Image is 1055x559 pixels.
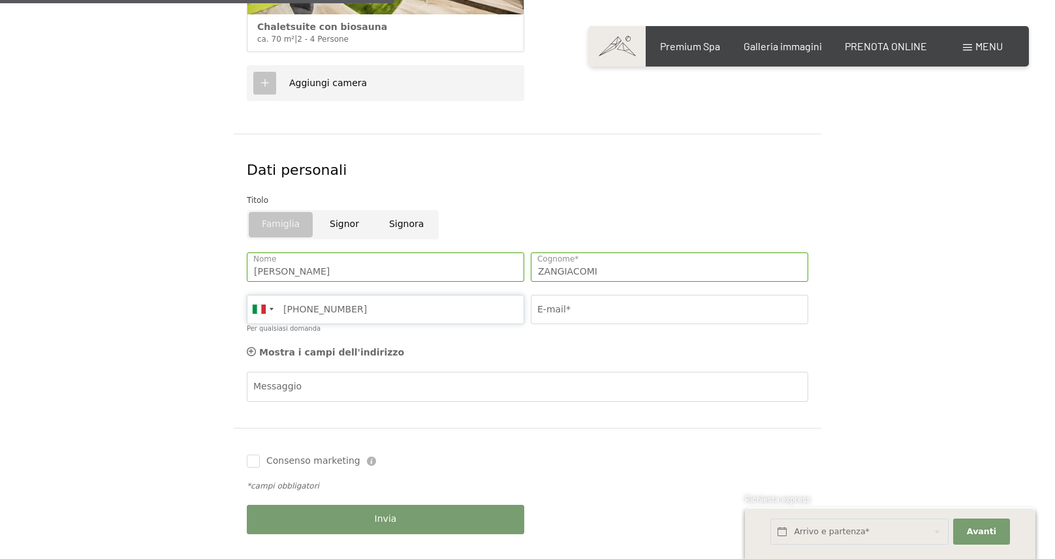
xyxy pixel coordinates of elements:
label: Per qualsiasi domanda [247,325,321,332]
div: Titolo [247,194,808,207]
span: Avanti [967,526,996,537]
button: Avanti [953,519,1009,545]
div: Italy (Italia): +39 [247,295,277,324]
span: 2 - 4 Persone [297,35,349,44]
div: *campi obbligatori [247,481,808,492]
span: | [294,35,297,44]
button: Invia [247,505,524,534]
span: Invia [375,513,397,526]
div: Dati personali [247,160,808,181]
a: Galleria immagini [744,40,822,52]
a: Premium Spa [660,40,720,52]
span: Consenso marketing [266,455,360,468]
a: PRENOTA ONLINE [845,40,927,52]
span: Richiesta express [745,494,810,504]
span: Aggiungi camera [289,78,367,88]
span: Chaletsuite con biosauna [257,22,387,32]
input: 312 345 6789 [247,295,524,324]
span: Mostra i campi dell'indirizzo [259,347,404,357]
span: Menu [975,40,1003,52]
span: ca. 70 m² [257,35,294,44]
